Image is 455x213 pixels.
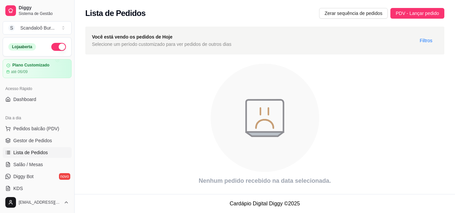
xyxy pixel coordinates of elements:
article: Plano Customizado [12,63,49,68]
a: Lista de Pedidos [3,147,72,158]
strong: Você está vendo os pedidos de Hoje [92,34,173,40]
button: Zerar sequência de pedidos [319,8,388,19]
span: Sistema de Gestão [19,11,69,16]
div: Loja aberta [8,43,36,51]
span: Salão / Mesas [13,161,43,168]
span: Filtros [420,37,432,44]
a: Gestor de Pedidos [3,135,72,146]
button: [EMAIL_ADDRESS][DOMAIN_NAME] [3,194,72,210]
span: Lista de Pedidos [13,149,48,156]
button: PDV - Lançar pedido [390,8,444,19]
div: Dia a dia [3,113,72,123]
footer: Cardápio Digital Diggy © 2025 [75,194,455,213]
span: Selecione um período customizado para ver pedidos de outros dias [92,41,231,48]
span: Diggy [19,5,69,11]
span: KDS [13,185,23,192]
a: Diggy Botnovo [3,171,72,182]
span: PDV - Lançar pedido [396,10,439,17]
button: Alterar Status [51,43,66,51]
span: [EMAIL_ADDRESS][DOMAIN_NAME] [19,200,61,205]
span: Zerar sequência de pedidos [324,10,382,17]
a: Plano Customizadoaté 06/09 [3,59,72,78]
article: até 06/09 [11,69,28,74]
span: Dashboard [13,96,36,103]
div: Acesso Rápido [3,83,72,94]
span: Diggy Bot [13,173,34,180]
button: Pedidos balcão (PDV) [3,123,72,134]
span: Gestor de Pedidos [13,137,52,144]
div: animation [85,60,444,176]
span: Pedidos balcão (PDV) [13,125,59,132]
button: Filtros [414,35,438,46]
span: S [8,25,15,31]
a: Salão / Mesas [3,159,72,170]
a: DiggySistema de Gestão [3,3,72,19]
button: Select a team [3,21,72,35]
a: Dashboard [3,94,72,105]
div: Scandaloô Bur ... [20,25,55,31]
h2: Lista de Pedidos [85,8,146,19]
a: KDS [3,183,72,194]
article: Nenhum pedido recebido na data selecionada. [85,176,444,185]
